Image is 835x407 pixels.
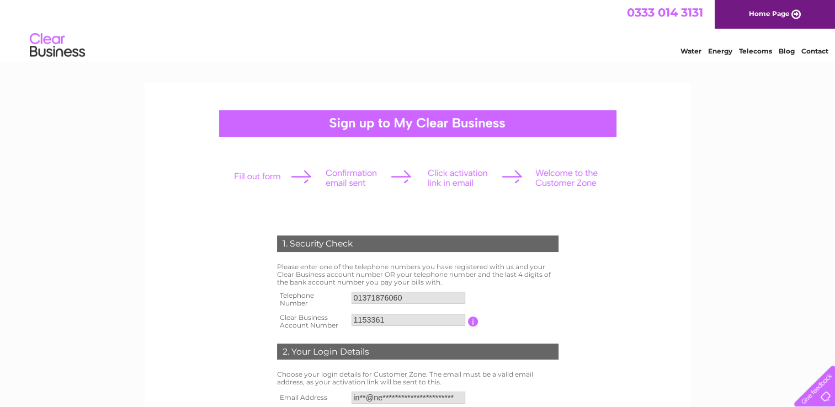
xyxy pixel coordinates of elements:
[680,47,701,55] a: Water
[274,310,349,333] th: Clear Business Account Number
[801,47,828,55] a: Contact
[29,29,86,62] img: logo.png
[277,235,559,252] div: 1. Security Check
[779,47,795,55] a: Blog
[627,6,703,19] a: 0333 014 3131
[468,317,478,326] input: Information
[277,344,559,360] div: 2. Your Login Details
[274,389,349,406] th: Email Address
[708,47,732,55] a: Energy
[157,6,679,53] div: Clear Business is a trading name of Verastar Limited (registered in [GEOGRAPHIC_DATA] No. 3667643...
[274,260,561,288] td: Please enter one of the telephone numbers you have registered with us and your Clear Business acc...
[739,47,772,55] a: Telecoms
[274,368,561,389] td: Choose your login details for Customer Zone. The email must be a valid email address, as your act...
[274,288,349,310] th: Telephone Number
